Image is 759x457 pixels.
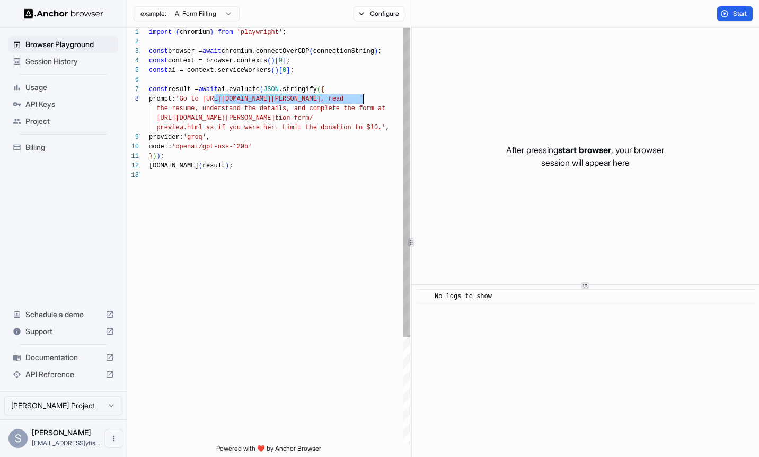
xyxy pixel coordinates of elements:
[199,86,218,93] span: await
[127,75,139,85] div: 6
[149,57,168,65] span: const
[717,6,753,21] button: Start
[149,162,199,169] span: [DOMAIN_NAME]
[378,48,382,55] span: ;
[279,86,317,93] span: .stringify
[149,67,168,74] span: const
[168,86,199,93] span: result =
[202,48,222,55] span: await
[172,143,252,150] span: 'openai/gpt-oss-120b'
[24,8,103,19] img: Anchor Logo
[8,366,118,383] div: API Reference
[25,352,101,363] span: Documentation
[127,142,139,151] div: 10
[260,86,263,93] span: (
[218,29,233,36] span: from
[168,48,202,55] span: browser =
[25,116,114,127] span: Project
[222,48,310,55] span: chromium.connectOverCDP
[175,95,336,103] span: 'Go to [URL][DOMAIN_NAME][PERSON_NAME], re
[161,153,164,160] span: ;
[8,36,118,53] div: Browser Playground
[317,86,321,93] span: (
[32,439,100,447] span: shuhao@tinyfish.io
[127,28,139,37] div: 1
[149,29,172,36] span: import
[290,67,294,74] span: ;
[168,67,271,74] span: ai = context.serviceWorkers
[149,48,168,55] span: const
[309,48,313,55] span: (
[275,67,279,74] span: )
[156,114,275,122] span: [URL][DOMAIN_NAME][PERSON_NAME]
[183,133,206,141] span: 'groq'
[127,171,139,180] div: 13
[25,309,101,320] span: Schedule a demo
[149,153,153,160] span: }
[156,105,347,112] span: the resume, understand the details, and complete t
[267,57,271,65] span: (
[175,29,179,36] span: {
[8,306,118,323] div: Schedule a demo
[156,153,160,160] span: )
[127,161,139,171] div: 12
[313,48,374,55] span: connectionString
[8,139,118,156] div: Billing
[385,124,389,131] span: ,
[271,57,275,65] span: )
[25,142,114,153] span: Billing
[229,162,233,169] span: ;
[8,53,118,70] div: Session History
[25,39,114,50] span: Browser Playground
[210,29,214,36] span: }
[225,162,229,169] span: )
[104,429,123,448] button: Open menu
[32,428,91,437] span: Shuhao Zhang
[506,144,664,169] p: After pressing , your browser session will appear here
[168,57,267,65] span: context = browser.contexts
[286,57,290,65] span: ;
[336,95,343,103] span: ad
[127,66,139,75] div: 5
[279,67,283,74] span: [
[127,132,139,142] div: 9
[25,369,101,380] span: API Reference
[283,67,286,74] span: 0
[283,57,286,65] span: ]
[8,113,118,130] div: Project
[127,47,139,56] div: 3
[237,29,283,36] span: 'playwright'
[127,151,139,161] div: 11
[283,29,286,36] span: ;
[156,124,347,131] span: preview.html as if you were her. Limit the donatio
[25,99,114,110] span: API Keys
[149,133,183,141] span: provider:
[206,133,210,141] span: ,
[279,57,283,65] span: 0
[8,323,118,340] div: Support
[153,153,156,160] span: )
[8,96,118,113] div: API Keys
[25,56,114,67] span: Session History
[25,326,101,337] span: Support
[321,86,324,93] span: {
[199,162,202,169] span: (
[218,86,260,93] span: ai.evaluate
[8,349,118,366] div: Documentation
[271,67,275,74] span: (
[435,293,492,300] span: No logs to show
[8,429,28,448] div: S
[733,10,748,18] span: Start
[286,67,290,74] span: ]
[140,10,166,18] span: example:
[127,56,139,66] div: 4
[8,79,118,96] div: Usage
[149,86,168,93] span: const
[216,444,321,457] span: Powered with ❤️ by Anchor Browser
[354,6,405,21] button: Configure
[374,48,378,55] span: )
[275,114,313,122] span: tion-form/
[180,29,210,36] span: chromium
[347,124,385,131] span: n to $10.'
[275,57,279,65] span: [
